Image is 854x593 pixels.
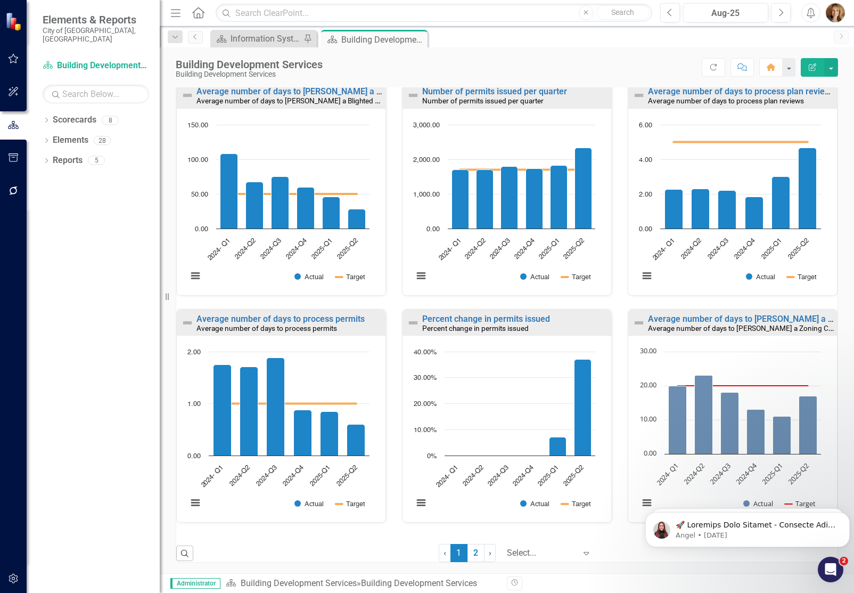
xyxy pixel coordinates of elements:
[234,237,257,261] text: 2024-Q2
[634,346,826,519] svg: Interactive chart
[408,119,601,293] svg: Interactive chart
[818,557,843,582] iframe: Intercom live chat
[562,237,586,261] text: 2025-Q2
[188,495,203,510] button: View chart menu, Chart
[422,314,550,324] a: Percent change in permits issued
[669,386,687,454] path: 2024- Q1, 20. Actual.
[187,157,208,164] text: 100.00
[665,148,817,229] g: Actual, series 1 of 2. Bar series with 6 bars.
[181,316,194,329] img: Not Defined
[53,155,83,167] a: Reports
[321,412,339,456] path: 2025-Q1, 0.85. Actual.
[413,122,440,129] text: 3,000.00
[43,13,149,26] span: Elements & Reports
[196,314,365,324] a: Average number of days to process permits
[526,168,543,229] path: 2024-Q4, 1,732. Actual.
[654,461,680,487] text: 2024- Q1
[182,119,380,293] div: Chart. Highcharts interactive chart.
[336,273,365,281] button: Show Target
[196,95,453,105] small: Average number of days to [PERSON_NAME] a Blighted Code Enforcement Case
[182,346,380,519] div: Chart. Highcharts interactive chart.
[241,578,357,588] a: Building Development Services
[787,237,810,261] text: 2025-Q2
[708,461,733,486] text: 2024-Q3
[182,346,375,519] svg: Interactive chart
[489,237,512,261] text: 2024-Q3
[213,358,365,456] g: Actual, series 1 of 2. Bar series with 6 bars.
[187,122,208,129] text: 150.00
[457,360,592,456] g: Actual, series 1 of 2. Bar series with 6 bars.
[414,495,429,510] button: View chart menu, Chart
[452,148,592,229] g: Actual, series 1 of 2. Bar series with 6 bars.
[538,237,561,261] text: 2025-Q1
[639,495,654,510] button: View chart menu, Chart
[452,169,469,229] path: 2024- Q1, 1,705. Actual.
[191,191,208,198] text: 50.00
[285,237,308,261] text: 2024-Q4
[596,5,650,20] button: Search
[681,461,707,486] text: 2024-Q2
[414,427,437,434] text: 10.00%
[826,3,845,22] button: Nichole Plowman
[639,269,654,283] button: View chart menu, Chart
[665,189,683,229] path: 2024- Q1, 2.26. Actual.
[413,157,440,164] text: 2,000.00
[422,96,544,105] small: Number of permits issued per quarter
[462,464,485,488] text: 2024-Q2
[402,82,612,296] div: Double-Click to Edit
[648,86,835,96] a: Average number of days to process plan reviews
[53,134,88,147] a: Elements
[255,464,278,488] text: 2024-Q3
[408,119,606,293] div: Chart. Highcharts interactive chart.
[282,464,305,488] text: 2024-Q4
[207,237,232,262] text: 2024- Q1
[639,157,652,164] text: 4.00
[240,367,258,456] path: 2024-Q2, 1.71. Actual.
[188,269,203,283] button: View chart menu, Chart
[195,226,208,233] text: 0.00
[520,273,549,281] button: Show Actual
[438,237,463,262] text: 2024- Q1
[336,500,365,508] button: Show Target
[611,8,634,17] span: Search
[176,70,323,78] div: Building Development Services
[102,116,119,125] div: 8
[294,410,312,456] path: 2024-Q4, 0.88. Actual.
[246,182,264,229] path: 2024-Q2, 67. Actual.
[272,176,289,229] path: 2024-Q3, 75. Actual.
[88,156,105,165] div: 5
[680,237,703,261] text: 2024-Q2
[575,148,592,229] path: 2025-Q2, 2,333. Actual.
[176,309,386,523] div: Double-Click to Edit
[176,82,386,296] div: Double-Click to Edit
[94,136,111,145] div: 28
[676,384,810,388] g: Target, series 2 of 2. Line with 6 data points.
[746,273,775,281] button: Show Actual
[648,96,804,105] small: Average number of days to process plan reviews
[422,86,567,96] a: Number of permits issued per quarter
[220,402,358,406] g: Target, series 2 of 2. Line with 6 data points.
[799,148,817,229] path: 2025-Q2, 4.67. Actual.
[53,114,96,126] a: Scorecards
[181,89,194,102] img: Not Defined
[644,448,656,458] text: 0.00
[213,365,232,456] path: 2024- Q1, 1.75. Actual.
[628,82,837,296] div: Double-Click to Edit
[414,269,429,283] button: View chart menu, Chart
[672,140,810,144] g: Target, series 2 of 2. Line with 6 data points.
[231,32,301,45] div: Information Systems
[733,237,757,261] text: 2024-Q4
[213,32,301,45] a: Information Systems
[747,410,765,454] path: 2024-Q4, 13. Actual.
[228,464,252,488] text: 2024-Q2
[450,544,467,562] span: 1
[562,500,591,508] button: Show Target
[297,187,315,229] path: 2024-Q4, 60. Actual.
[745,197,763,229] path: 2024-Q4, 1.82. Actual.
[487,464,510,488] text: 2024-Q3
[634,119,826,293] svg: Interactive chart
[310,237,334,261] text: 2025-Q1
